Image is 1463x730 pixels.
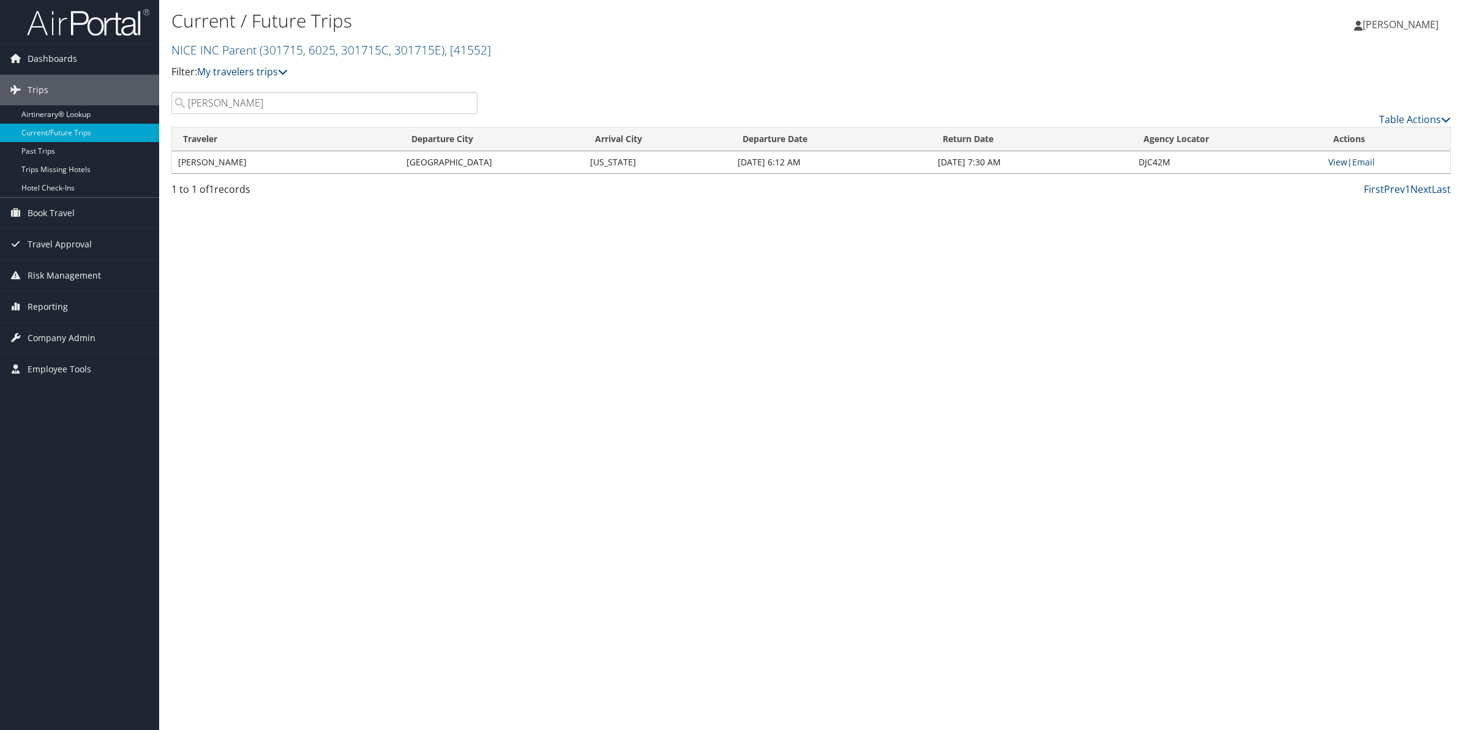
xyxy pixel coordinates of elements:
span: , [ 41552 ] [444,42,491,58]
span: Dashboards [28,43,77,74]
span: [PERSON_NAME] [1363,18,1439,31]
th: Departure City: activate to sort column ascending [400,127,584,151]
td: [DATE] 6:12 AM [731,151,932,173]
img: airportal-logo.png [27,8,149,37]
div: 1 to 1 of records [171,182,477,203]
td: | [1322,151,1450,173]
a: First [1364,182,1384,196]
th: Traveler: activate to sort column ascending [172,127,400,151]
a: Email [1352,156,1375,168]
a: Table Actions [1379,113,1451,126]
a: Last [1432,182,1451,196]
h1: Current / Future Trips [171,8,1024,34]
a: Prev [1384,182,1405,196]
a: View [1328,156,1347,168]
p: Filter: [171,64,1024,80]
th: Departure Date: activate to sort column descending [731,127,932,151]
span: Book Travel [28,198,75,228]
th: Actions [1322,127,1450,151]
span: 1 [209,182,214,196]
span: Company Admin [28,323,95,353]
td: [US_STATE] [584,151,731,173]
a: NICE INC Parent [171,42,491,58]
td: [PERSON_NAME] [172,151,400,173]
a: My travelers trips [197,65,288,78]
a: [PERSON_NAME] [1354,6,1451,43]
a: Next [1410,182,1432,196]
td: [DATE] 7:30 AM [932,151,1132,173]
span: ( 301715, 6025, 301715C, 301715E ) [260,42,444,58]
a: 1 [1405,182,1410,196]
span: Trips [28,75,48,105]
th: Agency Locator: activate to sort column ascending [1132,127,1323,151]
th: Arrival City: activate to sort column ascending [584,127,731,151]
span: Employee Tools [28,354,91,385]
td: [GEOGRAPHIC_DATA] [400,151,584,173]
span: Travel Approval [28,229,92,260]
th: Return Date: activate to sort column ascending [932,127,1132,151]
span: Risk Management [28,260,101,291]
td: DJC42M [1132,151,1323,173]
input: Search Traveler or Arrival City [171,92,477,114]
span: Reporting [28,292,68,322]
